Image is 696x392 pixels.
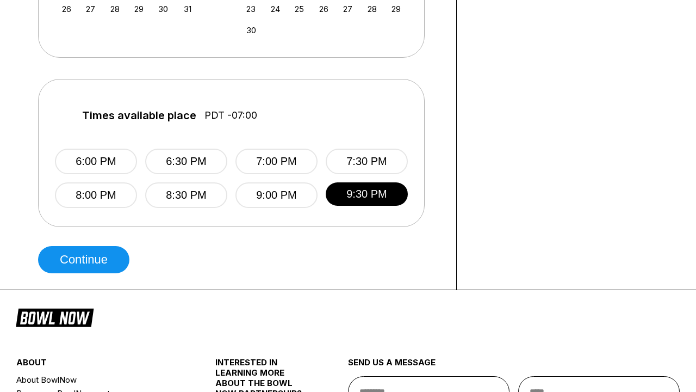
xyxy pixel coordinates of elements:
div: Choose Thursday, October 30th, 2025 [156,2,171,16]
div: Choose Wednesday, November 26th, 2025 [316,2,331,16]
div: Choose Tuesday, November 25th, 2025 [292,2,307,16]
button: 8:30 PM [145,182,227,208]
div: Choose Tuesday, October 28th, 2025 [108,2,122,16]
div: Choose Saturday, November 29th, 2025 [389,2,403,16]
div: Choose Wednesday, October 29th, 2025 [132,2,146,16]
div: Choose Monday, November 24th, 2025 [268,2,283,16]
button: Continue [38,246,129,273]
div: Choose Friday, October 31st, 2025 [180,2,195,16]
div: Choose Friday, November 28th, 2025 [365,2,380,16]
button: 7:30 PM [326,149,408,174]
button: 8:00 PM [55,182,137,208]
button: 7:00 PM [235,149,318,174]
div: Choose Thursday, November 27th, 2025 [340,2,355,16]
div: Choose Sunday, November 30th, 2025 [244,23,258,38]
button: 6:30 PM [145,149,227,174]
span: PDT -07:00 [204,109,257,121]
a: About BowlNow [16,373,182,387]
span: Times available place [82,109,196,121]
button: 9:30 PM [326,182,408,206]
div: send us a message [348,357,680,376]
div: Choose Sunday, October 26th, 2025 [59,2,74,16]
button: 9:00 PM [235,182,318,208]
div: Choose Monday, October 27th, 2025 [83,2,98,16]
div: about [16,357,182,373]
button: 6:00 PM [55,149,137,174]
div: Choose Sunday, November 23rd, 2025 [244,2,258,16]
